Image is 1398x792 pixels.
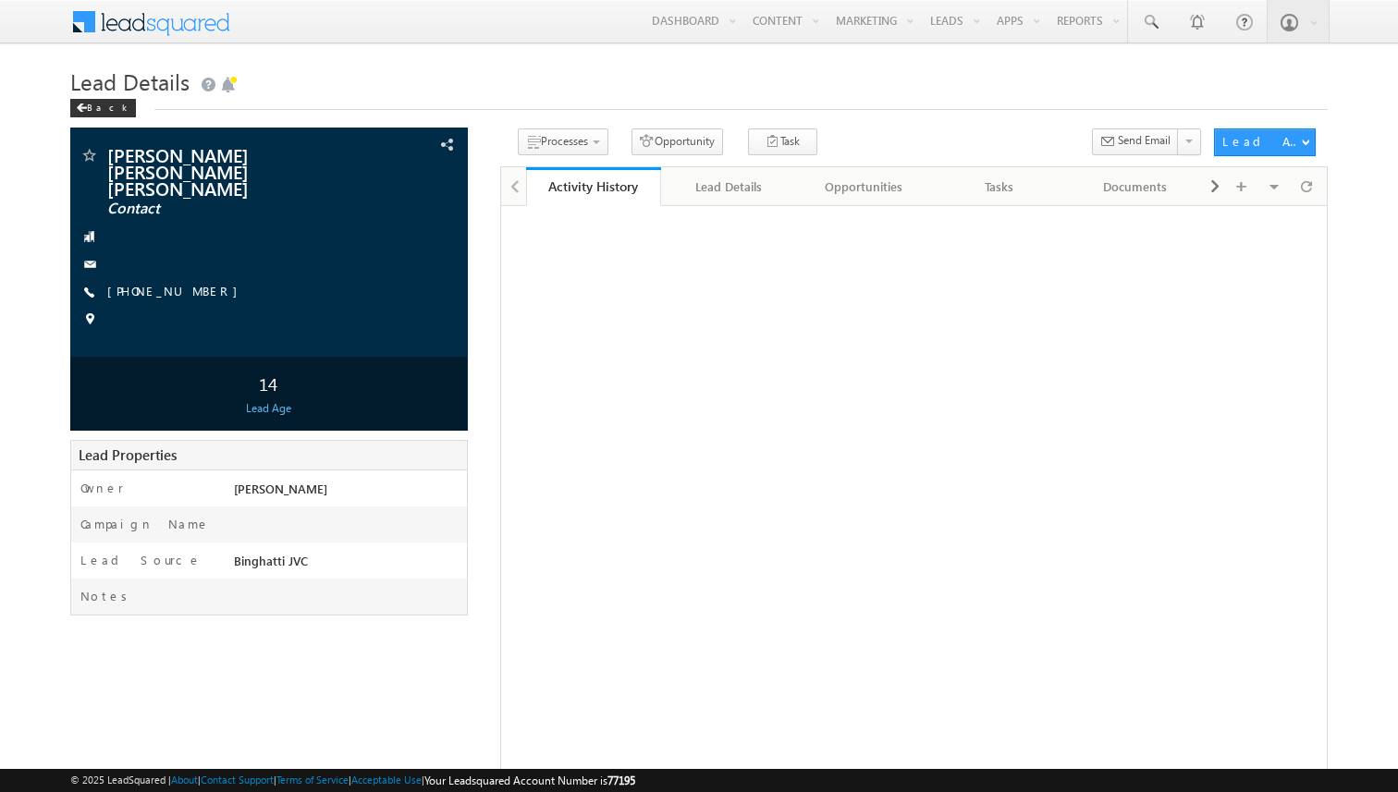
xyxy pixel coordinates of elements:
[107,200,354,218] span: Contact
[812,176,916,198] div: Opportunities
[70,772,635,789] span: © 2025 LeadSquared | | | | |
[1118,132,1171,149] span: Send Email
[75,400,462,417] div: Lead Age
[70,98,145,114] a: Back
[351,774,422,786] a: Acceptable Use
[80,588,134,604] label: Notes
[932,167,1068,206] a: Tasks
[75,366,462,400] div: 14
[797,167,933,206] a: Opportunities
[661,167,797,206] a: Lead Details
[540,177,648,195] div: Activity History
[1083,176,1187,198] div: Documents
[1222,133,1301,150] div: Lead Actions
[1068,167,1204,206] a: Documents
[80,552,202,568] label: Lead Source
[748,128,817,155] button: Task
[107,146,354,196] span: [PERSON_NAME] [PERSON_NAME] [PERSON_NAME]
[676,176,780,198] div: Lead Details
[526,167,662,206] a: Activity History
[632,128,723,155] button: Opportunity
[234,481,327,496] span: [PERSON_NAME]
[1092,128,1179,155] button: Send Email
[70,99,136,117] div: Back
[947,176,1051,198] div: Tasks
[541,134,588,148] span: Processes
[607,774,635,787] span: 77195
[79,445,177,464] span: Lead Properties
[70,67,190,96] span: Lead Details
[1214,128,1316,156] button: Lead Actions
[518,128,608,155] button: Processes
[80,516,210,532] label: Campaign Name
[201,774,274,786] a: Contact Support
[171,774,198,786] a: About
[276,774,349,786] a: Terms of Service
[107,283,247,301] span: [PHONE_NUMBER]
[424,774,635,787] span: Your Leadsquared Account Number is
[229,552,467,578] div: Binghatti JVC
[80,480,124,496] label: Owner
